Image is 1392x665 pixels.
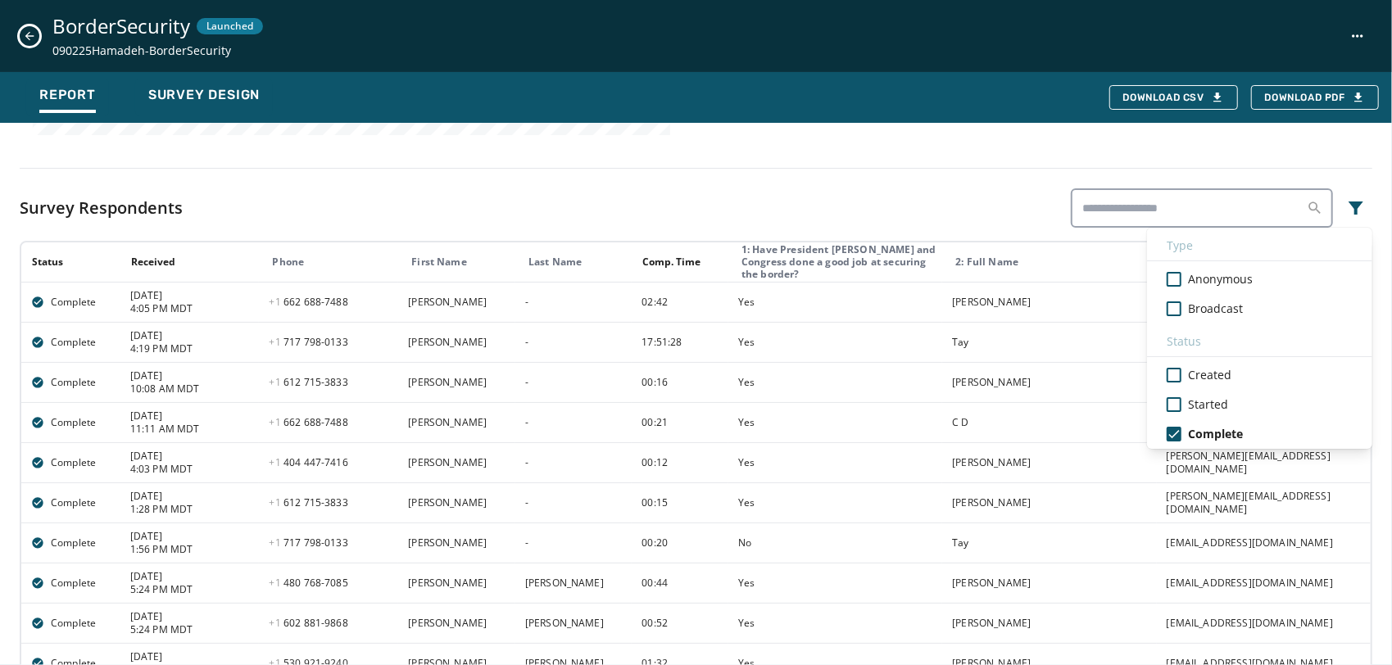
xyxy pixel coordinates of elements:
span: Created [1188,367,1231,383]
div: Filters menu [1147,228,1372,449]
span: Status [1147,330,1372,353]
button: Filters menu [1340,192,1372,224]
span: Started [1188,396,1228,413]
body: Rich Text Area [13,13,534,31]
span: Broadcast [1188,301,1243,317]
span: Complete [1188,426,1243,442]
span: Type [1147,234,1372,257]
span: Anonymous [1188,271,1253,287]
